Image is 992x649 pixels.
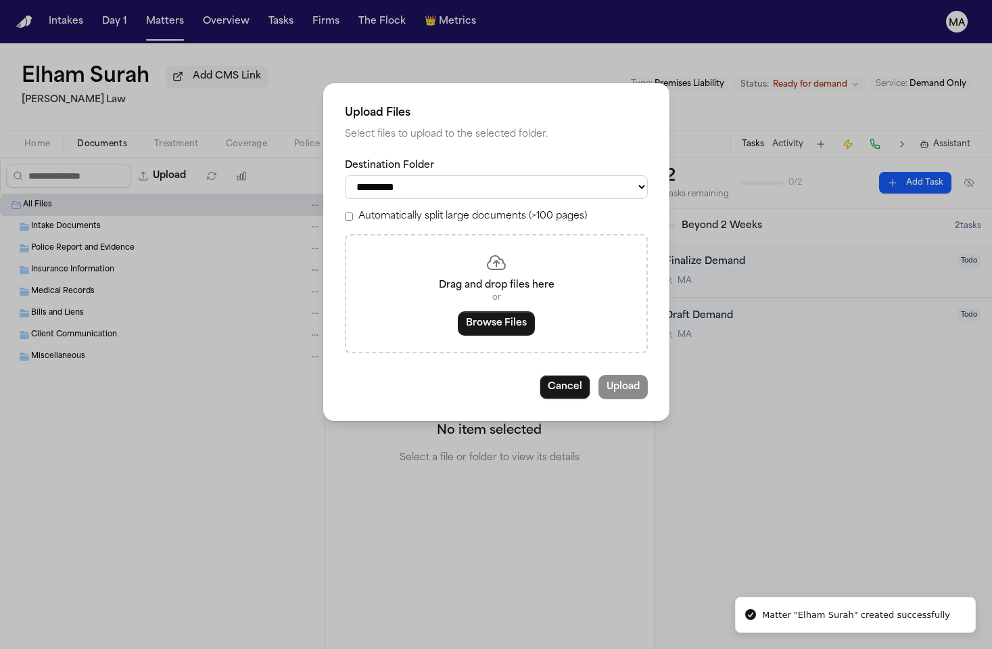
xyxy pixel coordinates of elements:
p: Select files to upload to the selected folder. [345,127,648,143]
button: Upload [598,375,648,399]
div: Matter "Elham Surah" created successfully [762,608,950,622]
p: or [362,292,630,303]
button: Cancel [540,375,590,399]
p: Drag and drop files here [362,279,630,292]
label: Automatically split large documents (>100 pages) [358,210,587,223]
label: Destination Folder [345,159,648,173]
h2: Upload Files [345,105,648,121]
button: Browse Files [458,311,535,336]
